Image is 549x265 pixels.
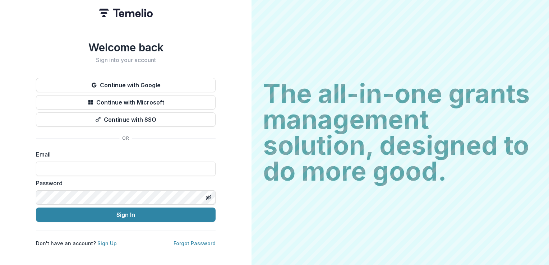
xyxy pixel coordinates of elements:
button: Continue with Google [36,78,216,92]
label: Password [36,179,211,187]
img: Temelio [99,9,153,17]
button: Toggle password visibility [203,192,214,203]
button: Continue with Microsoft [36,95,216,110]
a: Sign Up [97,240,117,246]
h1: Welcome back [36,41,216,54]
button: Continue with SSO [36,112,216,127]
p: Don't have an account? [36,240,117,247]
a: Forgot Password [174,240,216,246]
h2: Sign into your account [36,57,216,64]
button: Sign In [36,208,216,222]
label: Email [36,150,211,159]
